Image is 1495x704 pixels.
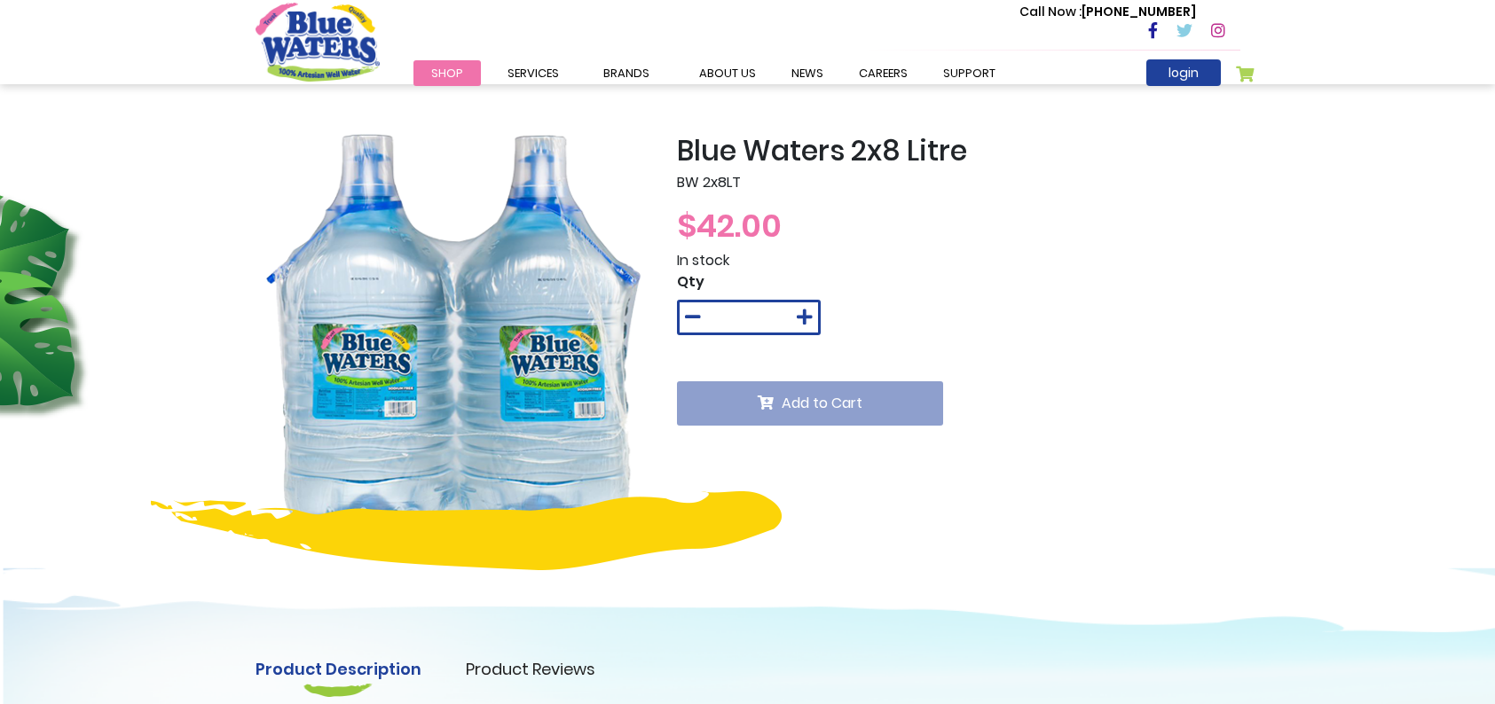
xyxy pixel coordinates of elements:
[677,271,704,292] span: Qty
[677,172,1240,193] p: BW 2x8LT
[1019,3,1196,21] p: [PHONE_NUMBER]
[681,60,774,86] a: about us
[1019,3,1082,20] span: Call Now :
[677,134,1240,168] h2: Blue Waters 2x8 Litre
[774,60,841,86] a: News
[677,250,729,270] span: In stock
[841,60,925,86] a: careers
[603,65,649,82] span: Brands
[466,657,595,681] a: Product Reviews
[256,3,380,81] a: store logo
[677,203,782,248] span: $42.00
[431,65,463,82] span: Shop
[508,65,559,82] span: Services
[925,60,1013,86] a: support
[1146,59,1221,86] a: login
[256,134,650,528] img: Blue_Waters_2x8_Litre_1_1.png
[151,491,782,570] img: yellow-design.png
[256,657,421,681] a: Product Description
